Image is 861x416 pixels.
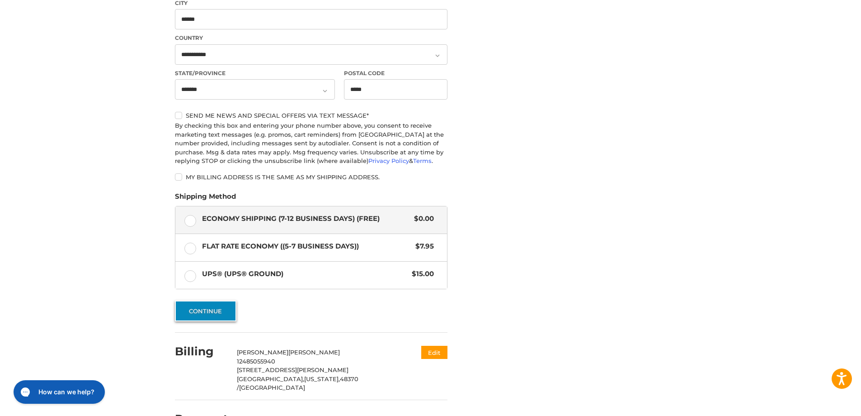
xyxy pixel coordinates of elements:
span: Flat Rate Economy ((5-7 Business Days)) [202,241,411,252]
label: Postal Code [344,69,448,77]
label: State/Province [175,69,335,77]
label: Country [175,34,447,42]
span: [PERSON_NAME] [237,349,288,356]
span: Economy Shipping (7-12 Business Days) (Free) [202,214,410,224]
button: Continue [175,301,236,321]
span: $7.95 [411,241,434,252]
span: $15.00 [407,269,434,279]
span: [GEOGRAPHIC_DATA] [239,384,305,391]
span: [US_STATE], [304,375,340,383]
span: UPS® (UPS® Ground) [202,269,408,279]
span: [GEOGRAPHIC_DATA], [237,375,304,383]
span: [STREET_ADDRESS][PERSON_NAME] [237,366,348,373]
span: $0.00 [409,214,434,224]
label: Send me news and special offers via text message* [175,112,447,119]
a: Privacy Policy [368,157,409,164]
button: Edit [421,346,447,359]
a: Terms [413,157,432,164]
h2: Billing [175,344,228,359]
span: [PERSON_NAME] [288,349,340,356]
span: 12485055940 [237,358,275,365]
div: By checking this box and entering your phone number above, you consent to receive marketing text ... [175,121,447,166]
label: My billing address is the same as my shipping address. [175,173,447,181]
iframe: Gorgias live chat messenger [9,377,108,407]
legend: Shipping Method [175,191,236,206]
